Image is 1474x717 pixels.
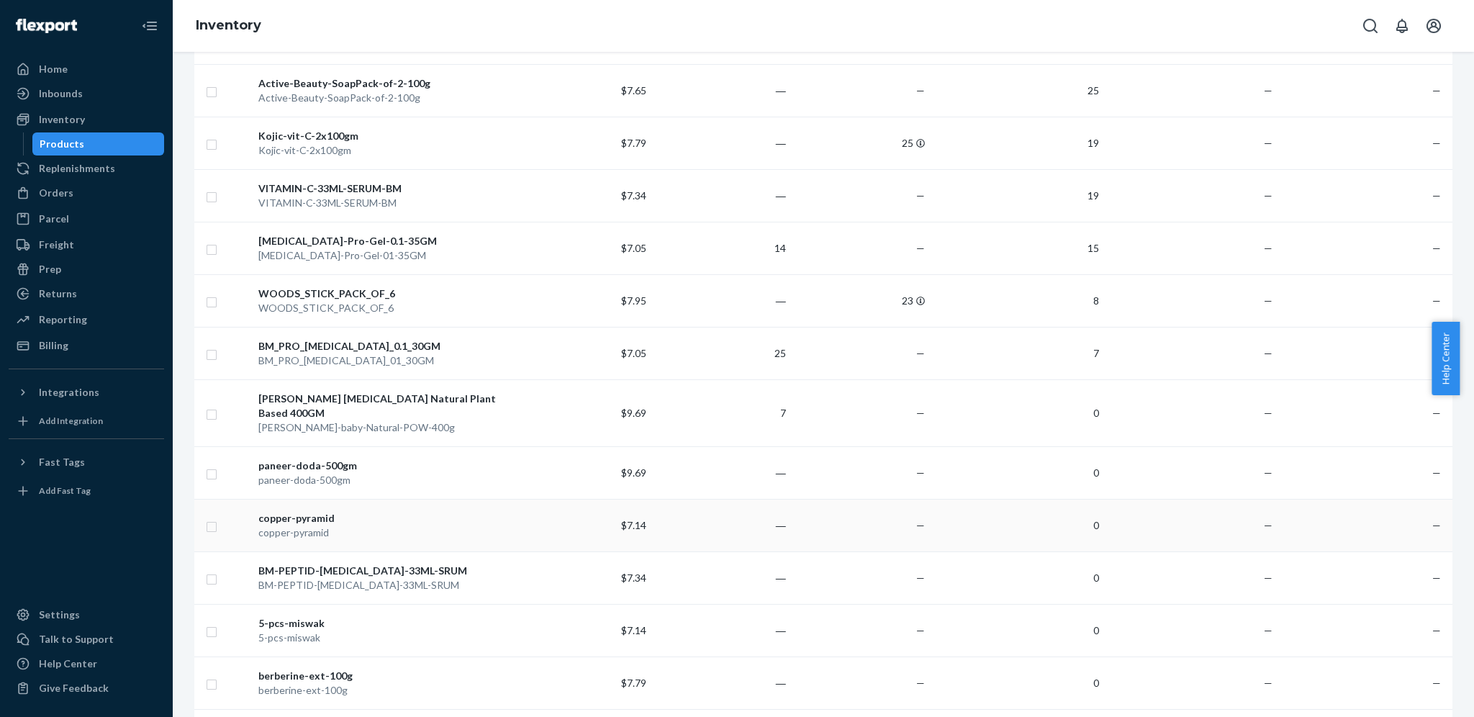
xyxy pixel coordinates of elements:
td: 7 [931,327,1105,379]
td: 0 [931,379,1105,446]
span: $7.14 [621,519,646,531]
button: Close Navigation [135,12,164,40]
td: 25 [792,117,931,169]
span: — [1432,519,1441,531]
div: Integrations [39,385,99,400]
a: Replenishments [9,157,164,180]
div: Help Center [39,657,97,671]
a: Orders [9,181,164,204]
span: $9.69 [621,466,646,479]
td: 25 [931,64,1105,117]
span: $7.95 [621,294,646,307]
a: Inventory [9,108,164,131]
span: — [1432,624,1441,636]
a: Reporting [9,308,164,331]
div: Kojic-vit-C-2x100gm [258,143,507,158]
a: Add Integration [9,410,164,433]
td: 14 [652,222,791,274]
div: 5-pcs-miswak [258,616,507,631]
div: Active-Beauty-SoapPack-of-2-100g [258,91,507,105]
span: — [1264,407,1272,419]
span: — [1264,519,1272,531]
td: 0 [931,499,1105,551]
span: — [1264,137,1272,149]
span: — [1432,677,1441,689]
span: — [1264,189,1272,202]
span: — [916,84,925,96]
span: — [916,242,925,254]
span: — [1264,677,1272,689]
a: Prep [9,258,164,281]
span: — [1264,294,1272,307]
div: BM_PRO_[MEDICAL_DATA]_01_30GM [258,353,507,368]
div: Products [40,137,84,151]
div: Orders [39,186,73,200]
span: $7.65 [621,84,646,96]
td: 0 [931,604,1105,657]
span: — [1432,572,1441,584]
a: Products [32,132,165,155]
img: Flexport logo [16,19,77,33]
span: — [1432,84,1441,96]
div: 5-pcs-miswak [258,631,507,645]
td: 7 [652,379,791,446]
a: Talk to Support [9,628,164,651]
div: Returns [39,287,77,301]
div: berberine-ext-100g [258,669,507,683]
button: Fast Tags [9,451,164,474]
td: 19 [931,169,1105,222]
div: paneer-doda-500gm [258,473,507,487]
span: — [1432,189,1441,202]
div: [PERSON_NAME]-baby-Natural-POW-400g [258,420,507,435]
a: Freight [9,233,164,256]
div: Prep [39,262,61,276]
span: — [1264,242,1272,254]
span: — [1432,137,1441,149]
button: Help Center [1432,322,1460,395]
span: $7.14 [621,624,646,636]
td: ― [652,446,791,499]
div: Talk to Support [39,632,114,646]
span: — [916,572,925,584]
a: Inbounds [9,82,164,105]
a: Add Fast Tag [9,479,164,502]
button: Open Search Box [1356,12,1385,40]
button: Open notifications [1388,12,1416,40]
div: BM-PEPTID-[MEDICAL_DATA]-33ML-SRUM [258,578,507,592]
span: — [1432,294,1441,307]
div: copper-pyramid [258,526,507,540]
td: ― [652,169,791,222]
td: ― [652,274,791,327]
div: copper-pyramid [258,511,507,526]
td: ― [652,657,791,709]
span: $7.79 [621,137,646,149]
div: Parcel [39,212,69,226]
span: $7.05 [621,347,646,359]
span: — [1264,572,1272,584]
span: $7.05 [621,242,646,254]
span: — [1264,347,1272,359]
div: BM_PRO_[MEDICAL_DATA]_0.1_30GM [258,339,507,353]
div: Home [39,62,68,76]
a: Home [9,58,164,81]
div: BM-PEPTID-[MEDICAL_DATA]-33ML-SRUM [258,564,507,578]
td: 0 [931,446,1105,499]
div: Inventory [39,112,85,127]
td: ― [652,551,791,604]
span: — [916,347,925,359]
td: 8 [931,274,1105,327]
td: 19 [931,117,1105,169]
div: Add Integration [39,415,103,427]
div: [PERSON_NAME] [MEDICAL_DATA] Natural Plant Based 400GM [258,392,507,420]
div: Replenishments [39,161,115,176]
button: Give Feedback [9,677,164,700]
div: WOODS_STICK_PACK_OF_6 [258,301,507,315]
a: Billing [9,334,164,357]
div: Inbounds [39,86,83,101]
td: 25 [652,327,791,379]
div: Kojic-vit-C-2x100gm [258,129,507,143]
a: Help Center [9,652,164,675]
span: — [916,677,925,689]
div: Give Feedback [39,681,109,695]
